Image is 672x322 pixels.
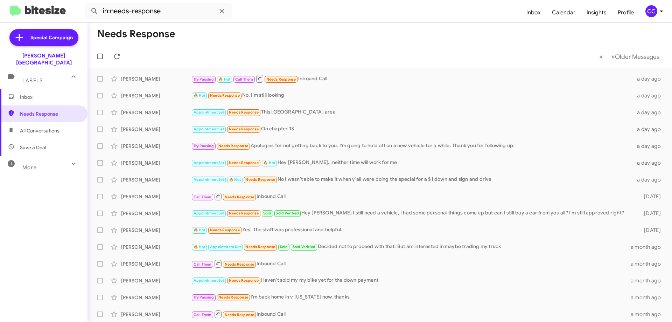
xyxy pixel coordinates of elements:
[229,211,259,215] span: Needs Response
[20,144,46,151] span: Save a Deal
[194,211,224,215] span: Appointment Set
[191,276,631,285] div: Haven't sold my my bike yet for the down payment
[633,92,666,99] div: a day ago
[194,195,212,199] span: Call Them
[595,49,664,64] nav: Page navigation example
[633,159,666,166] div: a day ago
[121,294,191,301] div: [PERSON_NAME]
[121,227,191,234] div: [PERSON_NAME]
[218,144,248,148] span: Needs Response
[191,192,633,201] div: Inbound Call
[611,52,615,61] span: »
[599,52,603,61] span: «
[121,277,191,284] div: [PERSON_NAME]
[612,2,639,23] a: Profile
[191,226,633,234] div: Yes. The staff was professional and helpful.
[229,110,259,115] span: Needs Response
[191,176,633,184] div: No I wasn't able to make it when y'all were doing the special for a $1 down and sign and drive
[20,127,59,134] span: All Conversations
[225,262,254,267] span: Needs Response
[631,277,666,284] div: a month ago
[22,164,37,171] span: More
[9,29,78,46] a: Special Campaign
[546,2,581,23] a: Calendar
[521,2,546,23] a: Inbox
[631,260,666,267] div: a month ago
[229,177,241,182] span: 🔥 Hot
[645,5,657,17] div: CC
[121,92,191,99] div: [PERSON_NAME]
[235,77,253,82] span: Call Them
[191,91,633,100] div: No, I'm still looking
[633,227,666,234] div: [DATE]
[631,294,666,301] div: a month ago
[191,159,633,167] div: Hey [PERSON_NAME].. neither time will work for me
[194,262,212,267] span: Call Them
[121,75,191,82] div: [PERSON_NAME]
[121,126,191,133] div: [PERSON_NAME]
[263,211,271,215] span: Sold
[191,310,631,318] div: Inbound Call
[639,5,664,17] button: CC
[631,311,666,318] div: a month ago
[194,77,214,82] span: Try Pausing
[229,278,259,283] span: Needs Response
[191,243,631,251] div: Decided not to proceed with that. But am interested in maybe trading my truck
[20,94,79,101] span: Inbox
[191,259,631,268] div: Inbound Call
[595,49,607,64] button: Previous
[225,313,254,317] span: Needs Response
[276,211,299,215] span: Sold Verified
[194,160,224,165] span: Appointment Set
[194,228,205,232] span: 🔥 Hot
[581,2,612,23] a: Insights
[121,176,191,183] div: [PERSON_NAME]
[30,34,73,41] span: Special Campaign
[97,28,175,40] h1: Needs Response
[245,177,275,182] span: Needs Response
[191,108,633,116] div: This [GEOGRAPHIC_DATA] area
[633,109,666,116] div: a day ago
[633,75,666,82] div: a day ago
[633,193,666,200] div: [DATE]
[607,49,664,64] button: Next
[210,228,240,232] span: Needs Response
[194,127,224,131] span: Appointment Set
[280,245,288,249] span: Sold
[194,245,205,249] span: 🔥 Hot
[85,3,232,20] input: Search
[191,293,631,301] div: I'm back home in v [US_STATE] now, thanks
[194,144,214,148] span: Try Pausing
[266,77,296,82] span: Needs Response
[225,195,254,199] span: Needs Response
[194,93,205,98] span: 🔥 Hot
[121,210,191,217] div: [PERSON_NAME]
[229,127,259,131] span: Needs Response
[121,159,191,166] div: [PERSON_NAME]
[22,77,43,84] span: Labels
[631,244,666,251] div: a month ago
[191,74,633,83] div: Inbound Call
[121,244,191,251] div: [PERSON_NAME]
[121,109,191,116] div: [PERSON_NAME]
[191,125,633,133] div: On chapter 13
[191,142,633,150] div: Apologies for not getting back to you. I'm going to hold off on a new vehicle for a while. Thank ...
[218,77,230,82] span: 🔥 Hot
[218,295,248,300] span: Needs Response
[191,209,633,217] div: Hey [PERSON_NAME] I still need a vehicle, I had some personal things come up but can I still buy ...
[263,160,275,165] span: 🔥 Hot
[615,53,659,61] span: Older Messages
[210,93,240,98] span: Needs Response
[633,176,666,183] div: a day ago
[20,110,79,117] span: Needs Response
[194,278,224,283] span: Appointment Set
[210,245,241,249] span: Appointment Set
[229,160,259,165] span: Needs Response
[194,177,224,182] span: Appointment Set
[194,110,224,115] span: Appointment Set
[121,143,191,150] div: [PERSON_NAME]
